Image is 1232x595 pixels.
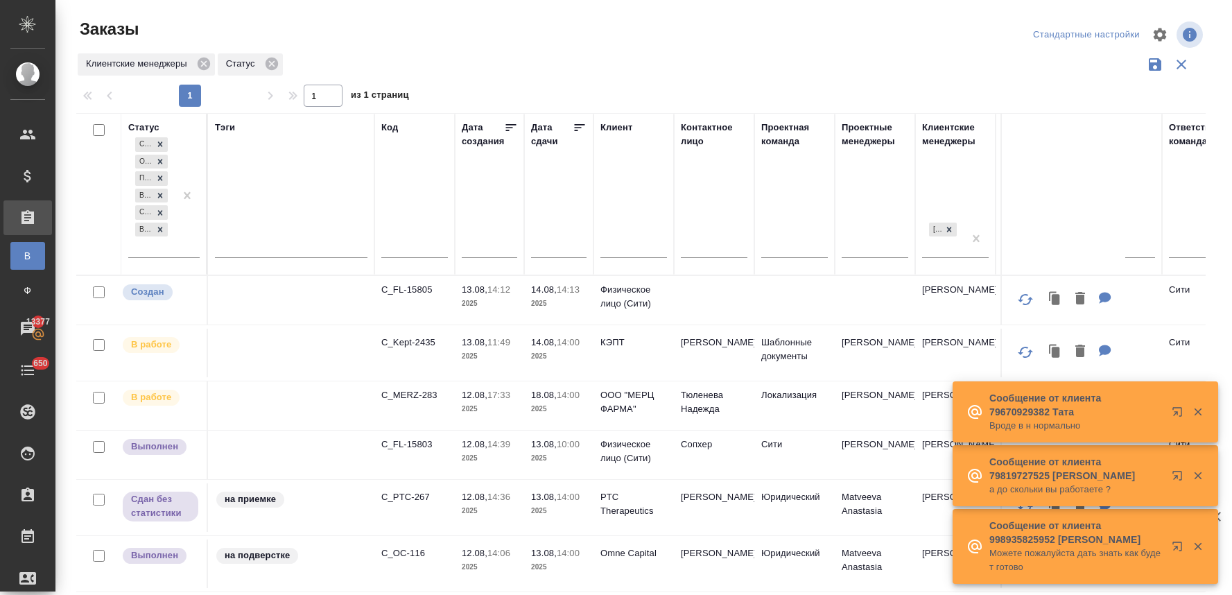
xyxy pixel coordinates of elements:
[531,504,587,518] p: 2025
[531,439,557,449] p: 13.08,
[487,337,510,347] p: 11:49
[761,121,828,148] div: Проектная команда
[989,391,1163,419] p: Сообщение от клиента 79670929382 Тата
[135,155,153,169] div: Ожидание предоплаты
[218,53,283,76] div: Статус
[381,336,448,350] p: C_Kept-2435
[915,276,996,325] td: [PERSON_NAME]
[531,350,587,363] p: 2025
[600,121,632,135] div: Клиент
[754,329,835,377] td: Шаблонные документы
[135,171,153,186] div: Подтвержден
[835,381,915,430] td: [PERSON_NAME]
[835,431,915,479] td: [PERSON_NAME]
[134,187,169,205] div: Создан, Ожидание предоплаты, Подтвержден, В работе, Сдан без статистики, Выполнен
[989,546,1163,574] p: Можете пожалуйста дать знать как будет готово
[915,483,996,532] td: [PERSON_NAME]
[754,381,835,430] td: Локализация
[225,549,290,562] p: на подверстке
[462,297,517,311] p: 2025
[600,438,667,465] p: Физическое лицо (Сити)
[674,431,754,479] td: Сопхер
[78,53,215,76] div: Клиентские менеджеры
[121,388,200,407] div: Выставляет ПМ после принятия заказа от КМа
[131,549,178,562] p: Выполнен
[86,57,192,71] p: Клиентские менеджеры
[600,546,667,560] p: Omne Capital
[462,548,487,558] p: 12.08,
[487,439,510,449] p: 14:39
[754,483,835,532] td: Юридический
[462,451,517,465] p: 2025
[18,315,58,329] span: 13377
[134,170,169,187] div: Создан, Ожидание предоплаты, Подтвержден, В работе, Сдан без статистики, Выполнен
[10,277,45,304] a: Ф
[462,439,487,449] p: 12.08,
[842,121,908,148] div: Проектные менеджеры
[989,519,1163,546] p: Сообщение от клиента 998935825952 [PERSON_NAME]
[381,438,448,451] p: C_FL-15803
[17,249,38,263] span: В
[531,548,557,558] p: 13.08,
[1009,283,1042,316] button: Обновить
[754,431,835,479] td: Сити
[754,540,835,588] td: Юридический
[989,419,1163,433] p: Вроде в н нормально
[131,285,164,299] p: Создан
[531,121,573,148] div: Дата сдачи
[381,283,448,297] p: C_FL-15805
[17,284,38,297] span: Ф
[1177,21,1206,48] span: Посмотреть информацию
[462,350,517,363] p: 2025
[134,153,169,171] div: Создан, Ожидание предоплаты, Подтвержден, В работе, Сдан без статистики, Выполнен
[135,205,153,220] div: Сдан без статистики
[928,221,958,239] div: Лямина Надежда
[1068,338,1092,366] button: Удалить
[915,540,996,588] td: [PERSON_NAME]
[1030,24,1143,46] div: split button
[557,548,580,558] p: 14:00
[1183,406,1212,418] button: Закрыть
[1163,462,1197,495] button: Открыть в новой вкладке
[531,560,587,574] p: 2025
[1042,285,1068,313] button: Клонировать
[462,560,517,574] p: 2025
[215,490,367,509] div: на приемке
[131,492,190,520] p: Сдан без статистики
[135,223,153,237] div: Выполнен
[989,483,1163,497] p: а до скольки вы работаете ?
[600,283,667,311] p: Физическое лицо (Сити)
[3,311,52,346] a: 13377
[462,492,487,502] p: 12.08,
[131,440,178,454] p: Выполнен
[1163,398,1197,431] button: Открыть в новой вкладке
[674,329,754,377] td: [PERSON_NAME]
[557,390,580,400] p: 14:00
[131,390,171,404] p: В работе
[381,121,398,135] div: Код
[674,483,754,532] td: [PERSON_NAME]
[929,223,942,237] div: [PERSON_NAME]
[835,483,915,532] td: Matveeva Anastasia
[531,337,557,347] p: 14.08,
[226,57,260,71] p: Статус
[915,381,996,430] td: [PERSON_NAME]
[3,353,52,388] a: 650
[557,439,580,449] p: 10:00
[600,490,667,518] p: PTC Therapeutics
[487,390,510,400] p: 17:33
[996,329,1162,377] td: (МБ) ООО "Монблан"
[835,540,915,588] td: Matveeva Anastasia
[487,548,510,558] p: 14:06
[76,18,139,40] span: Заказы
[134,136,169,153] div: Создан, Ожидание предоплаты, Подтвержден, В работе, Сдан без статистики, Выполнен
[134,204,169,221] div: Создан, Ожидание предоплаты, Подтвержден, В работе, Сдан без статистики, Выполнен
[1068,285,1092,313] button: Удалить
[1183,540,1212,553] button: Закрыть
[915,329,996,377] td: [PERSON_NAME]
[674,540,754,588] td: [PERSON_NAME]
[487,492,510,502] p: 14:36
[557,337,580,347] p: 14:00
[531,297,587,311] p: 2025
[121,438,200,456] div: Выставляет ПМ после сдачи и проведения начислений. Последний этап для ПМа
